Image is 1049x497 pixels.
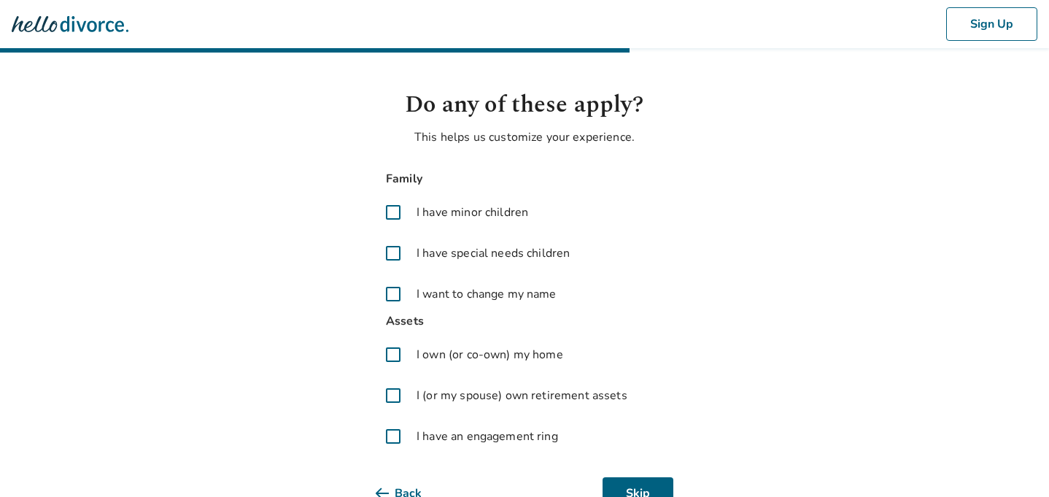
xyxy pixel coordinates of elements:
h1: Do any of these apply? [376,88,673,123]
button: Sign Up [946,7,1037,41]
span: I have minor children [417,204,528,221]
span: I have an engagement ring [417,428,558,445]
p: This helps us customize your experience. [376,128,673,146]
img: Hello Divorce Logo [12,9,128,39]
span: Family [376,169,673,189]
span: I (or my spouse) own retirement assets [417,387,627,404]
iframe: Chat Widget [976,427,1049,497]
span: Assets [376,312,673,331]
span: I want to change my name [417,285,557,303]
span: I have special needs children [417,244,570,262]
span: I own (or co-own) my home [417,346,563,363]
